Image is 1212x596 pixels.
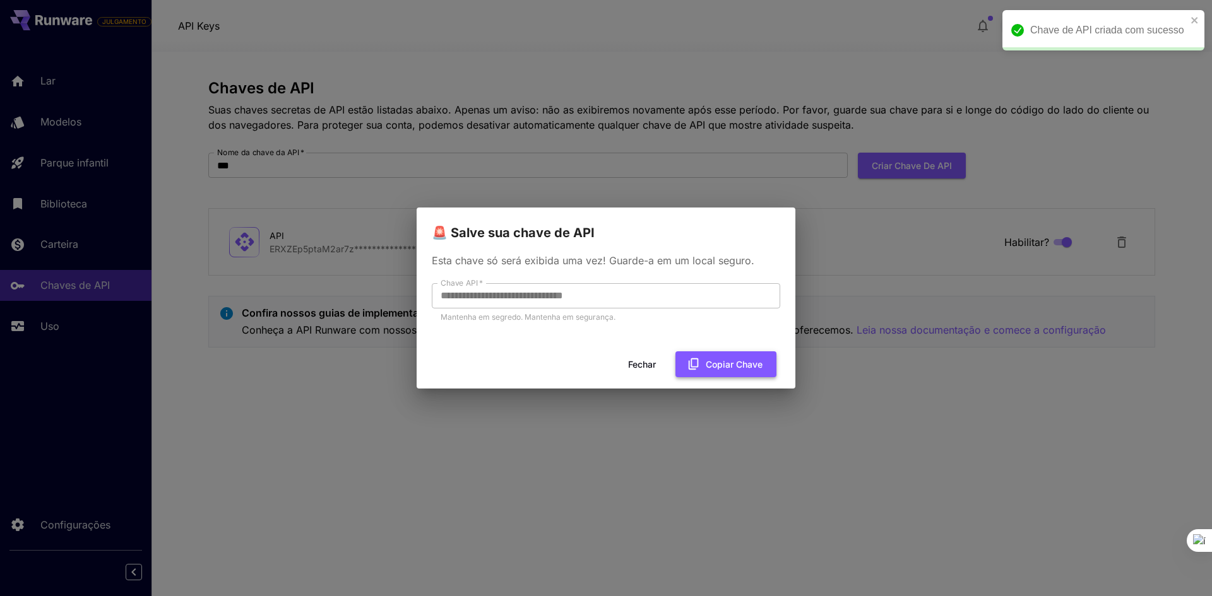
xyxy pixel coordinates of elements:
font: Copiar chave [706,359,763,370]
button: Copiar chave [675,351,776,377]
font: 🚨 Salve sua chave de API [432,225,595,240]
font: Mantenha em segredo. Mantenha em segurança. [441,312,615,322]
font: Fechar [628,359,656,370]
button: Fechar [614,351,670,377]
font: Chave API [441,278,478,288]
button: fechar [1191,15,1199,25]
font: Esta chave só será exibida uma vez! Guarde-a em um local seguro. [432,254,754,267]
font: Chave de API criada com sucesso [1030,25,1184,35]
